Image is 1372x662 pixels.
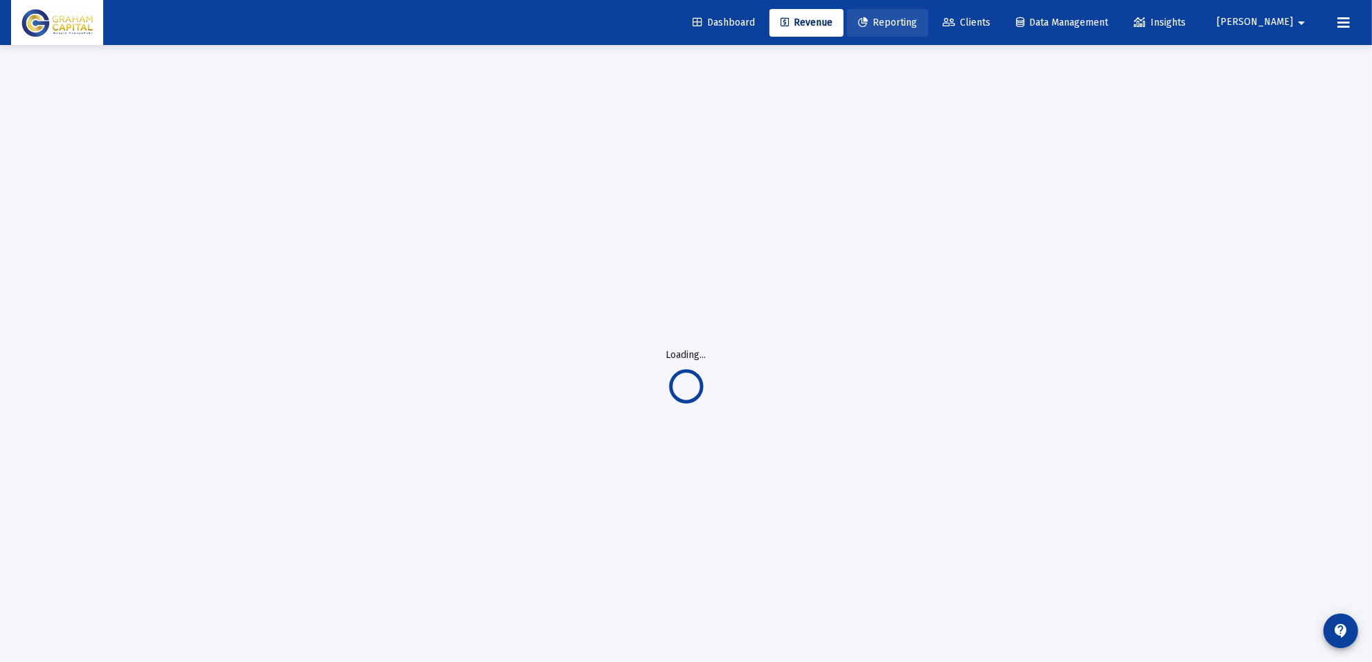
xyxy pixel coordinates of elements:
[693,17,755,28] span: Dashboard
[847,9,928,37] a: Reporting
[1005,9,1119,37] a: Data Management
[1293,9,1310,37] mat-icon: arrow_drop_down
[1333,623,1349,639] mat-icon: contact_support
[858,17,917,28] span: Reporting
[1123,9,1197,37] a: Insights
[21,9,93,37] img: Dashboard
[769,9,844,37] a: Revenue
[1016,17,1108,28] span: Data Management
[943,17,990,28] span: Clients
[1217,17,1293,28] span: [PERSON_NAME]
[781,17,832,28] span: Revenue
[932,9,1001,37] a: Clients
[1134,17,1186,28] span: Insights
[681,9,766,37] a: Dashboard
[1200,8,1326,36] button: [PERSON_NAME]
